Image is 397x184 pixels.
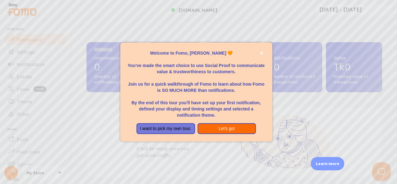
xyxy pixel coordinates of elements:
[311,157,344,170] div: Learn more
[120,43,272,142] div: Welcome to Fomo, Alim Torofder 🧡You&amp;#39;ve made the smart choice to use Social Proof to commu...
[128,50,265,56] p: Welcome to Fomo, [PERSON_NAME] 🧡
[136,123,195,134] button: I want to pick my own tour.
[198,123,256,134] button: Let's go!
[316,161,339,167] p: Learn more
[128,93,265,118] p: By the end of this tour you'll have set up your first notification, defined your display and timi...
[258,50,265,56] button: close,
[128,75,265,93] p: Join us for a quick walkthrough of Fomo to learn about how Fomo is SO MUCH MORE than notifications.
[128,56,265,75] p: You've made the smart choice to use Social Proof to communicate value & trustworthiness to custom...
